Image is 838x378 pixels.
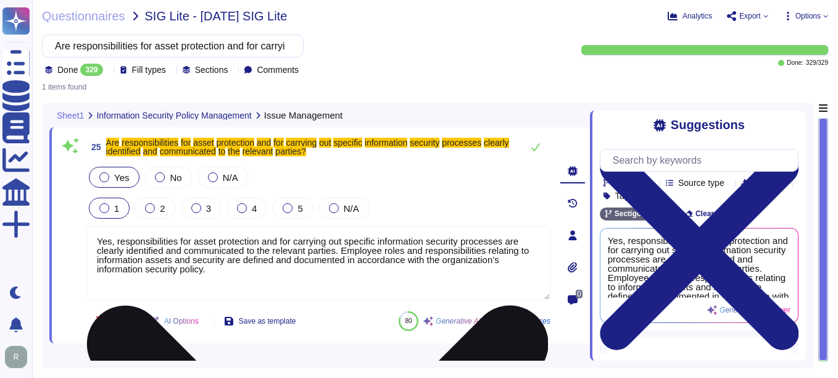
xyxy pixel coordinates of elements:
span: Export [739,12,761,20]
span: Analytics [682,12,712,20]
mark: out [319,138,331,148]
mark: information [365,138,407,148]
span: No [170,172,181,183]
span: N/A [344,203,359,214]
mark: to [218,146,226,156]
span: 5 [297,203,302,214]
mark: Are [106,138,120,148]
button: Analytics [668,11,712,21]
span: 25 [86,143,101,151]
div: 329 [80,64,102,76]
span: Issue Management [264,111,343,120]
span: Sheet1 [57,111,84,120]
mark: and [143,146,157,156]
span: Information Security Policy Management [96,111,251,120]
mark: for [181,138,191,148]
span: Done [57,65,78,74]
mark: responsibilities [122,138,178,148]
span: Done: [787,60,803,66]
span: SIG Lite - [DATE] SIG Lite [145,10,288,22]
mark: the [228,146,239,156]
mark: clearly [484,138,508,148]
span: 4 [252,203,257,214]
span: 3 [206,203,211,214]
mark: relevant [243,146,273,156]
mark: identified [106,146,141,156]
mark: parties? [275,146,306,156]
mark: processes [442,138,481,148]
span: Fill types [132,65,166,74]
span: Comments [257,65,299,74]
span: 329 / 329 [806,60,828,66]
button: user [2,343,36,371]
mark: protection [217,138,254,148]
span: Questionnaires [42,10,125,22]
mark: communicated [160,146,216,156]
div: 1 items found [42,83,86,91]
mark: specific [333,138,362,148]
mark: security [410,138,439,148]
mark: and [257,138,271,148]
textarea: Yes, responsibilities for asset protection and for carrying out specific information security pro... [86,226,550,300]
input: Search by keywords [607,149,798,171]
span: 2 [160,203,165,214]
span: 80 [405,317,412,324]
span: Yes [114,172,129,183]
img: user [5,346,27,368]
span: Options [795,12,821,20]
span: 0 [576,290,583,298]
input: Search by keywords [49,35,291,57]
mark: asset [193,138,214,148]
mark: for [273,138,283,148]
span: 1 [114,203,119,214]
mark: carrying [286,138,317,148]
span: Sections [195,65,228,74]
span: N/A [223,172,238,183]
